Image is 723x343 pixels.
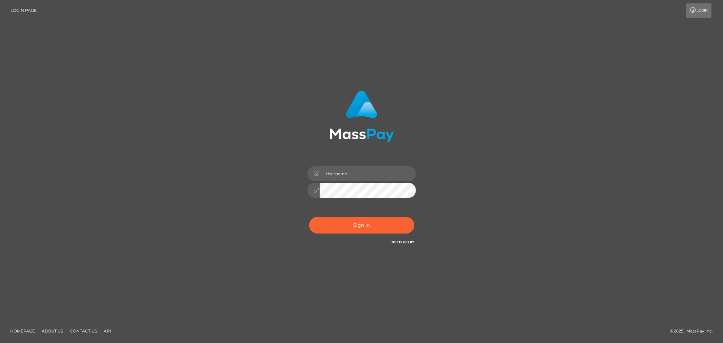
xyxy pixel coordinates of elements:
div: © 2025 , MassPay Inc. [670,327,718,335]
a: About Us [39,326,66,336]
a: Need Help? [391,240,414,244]
a: Homepage [7,326,38,336]
button: Sign in [309,217,414,234]
a: Login Page [11,3,37,18]
a: Login [686,3,711,18]
input: Username... [320,166,416,181]
a: Contact Us [67,326,100,336]
img: MassPay Login [329,90,394,142]
a: API [101,326,114,336]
